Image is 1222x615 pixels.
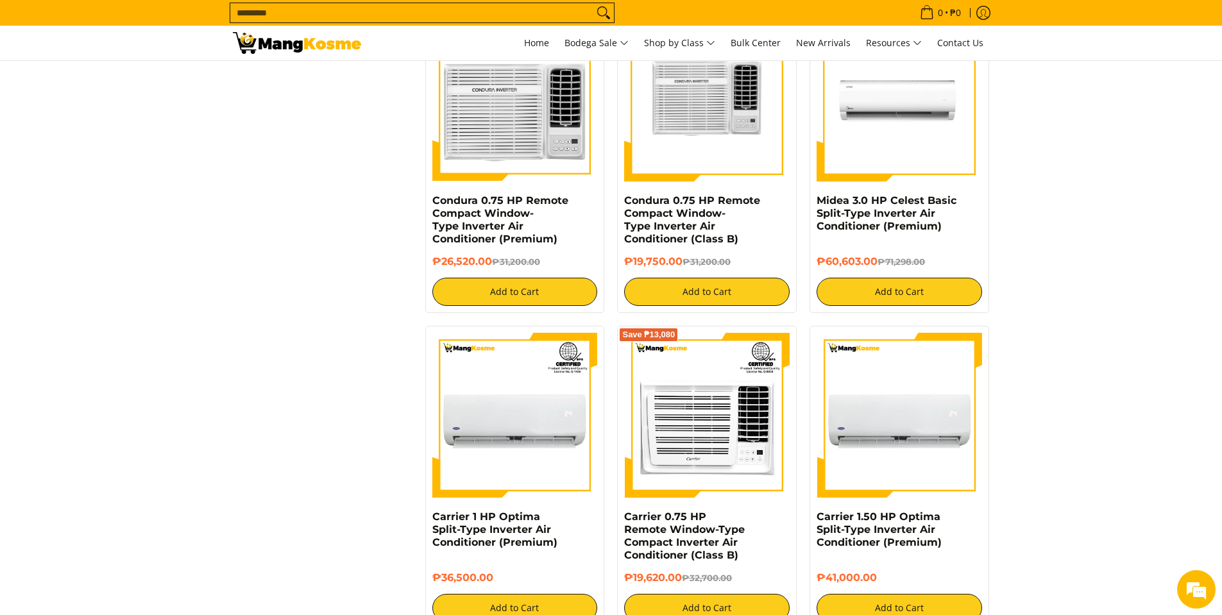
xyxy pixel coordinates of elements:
img: Midea 3.0 HP Celest Basic Split-Type Inverter Air Conditioner (Premium) [817,16,982,181]
span: Bulk Center [731,37,781,49]
a: Condura 0.75 HP Remote Compact Window-Type Inverter Air Conditioner (Class B) [624,194,760,245]
img: Carrier 1 HP Optima Split-Type Inverter Air Conditioner (Premium) [432,333,598,498]
span: Home [524,37,549,49]
button: Add to Cart [624,278,790,306]
span: Save ₱13,080 [622,331,675,339]
a: Carrier 0.75 HP Remote Window-Type Compact Inverter Air Conditioner (Class B) [624,510,745,561]
a: Contact Us [931,26,990,60]
div: Leave a message [67,72,216,88]
a: Carrier 1 HP Optima Split-Type Inverter Air Conditioner (Premium) [432,510,557,548]
img: Bodega Sale Aircon l Mang Kosme: Home Appliances Warehouse Sale | Page 2 [233,32,361,54]
span: Bodega Sale [564,35,629,51]
a: Midea 3.0 HP Celest Basic Split-Type Inverter Air Conditioner (Premium) [817,194,956,232]
button: Search [593,3,614,22]
del: ₱31,200.00 [492,257,540,267]
img: Carrier 0.75 HP Remote Window-Type Compact Inverter Air Conditioner (Class B) [624,333,790,498]
img: Carrier 1.50 HP Optima Split-Type Inverter Air Conditioner (Premium) [817,333,982,498]
img: Condura 0.75 HP Remote Compact Window-Type Inverter Air Conditioner (Premium) [432,16,598,181]
h6: ₱26,520.00 [432,255,598,268]
h6: ₱60,603.00 [817,255,982,268]
a: Carrier 1.50 HP Optima Split-Type Inverter Air Conditioner (Premium) [817,510,942,548]
a: New Arrivals [790,26,857,60]
a: Home [518,26,556,60]
span: New Arrivals [796,37,851,49]
img: condura-window-type-inverter-aircon-full-view-mang-kosme [624,18,790,180]
button: Add to Cart [817,278,982,306]
span: Contact Us [937,37,983,49]
textarea: Type your message and click 'Submit' [6,350,244,395]
del: ₱31,200.00 [683,257,731,267]
nav: Main Menu [374,26,990,60]
span: 0 [936,8,945,17]
h6: ₱19,620.00 [624,571,790,584]
button: Add to Cart [432,278,598,306]
del: ₱71,298.00 [878,257,925,267]
div: Minimize live chat window [210,6,241,37]
h6: ₱19,750.00 [624,255,790,268]
span: We are offline. Please leave us a message. [27,162,224,291]
span: Resources [866,35,922,51]
a: Bulk Center [724,26,787,60]
span: ₱0 [948,8,963,17]
h6: ₱41,000.00 [817,571,982,584]
del: ₱32,700.00 [682,573,732,583]
a: Shop by Class [638,26,722,60]
h6: ₱36,500.00 [432,571,598,584]
em: Submit [188,395,233,412]
a: Condura 0.75 HP Remote Compact Window-Type Inverter Air Conditioner (Premium) [432,194,568,245]
span: • [916,6,965,20]
a: Bodega Sale [558,26,635,60]
span: Shop by Class [644,35,715,51]
a: Resources [860,26,928,60]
